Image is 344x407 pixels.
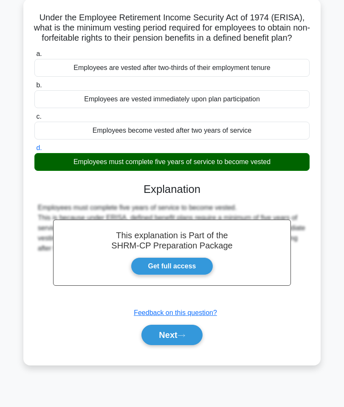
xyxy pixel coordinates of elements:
span: d. [36,144,42,151]
h5: Under the Employee Retirement Income Security Act of 1974 (ERISA), what is the minimum vesting pe... [34,12,310,44]
span: c. [36,113,41,120]
div: Employees become vested after two years of service [34,122,310,139]
div: Employees must complete five years of service to become vested. This is because under ERISA, defi... [38,203,306,254]
a: Feedback on this question? [134,309,217,316]
div: Employees must complete five years of service to become vested [34,153,310,171]
a: Get full access [131,257,214,275]
div: Employees are vested after two-thirds of their employment tenure [34,59,310,77]
h3: Explanation [39,183,305,196]
span: a. [36,50,42,57]
span: b. [36,81,42,89]
div: Employees are vested immediately upon plan participation [34,90,310,108]
button: Next [141,325,202,345]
